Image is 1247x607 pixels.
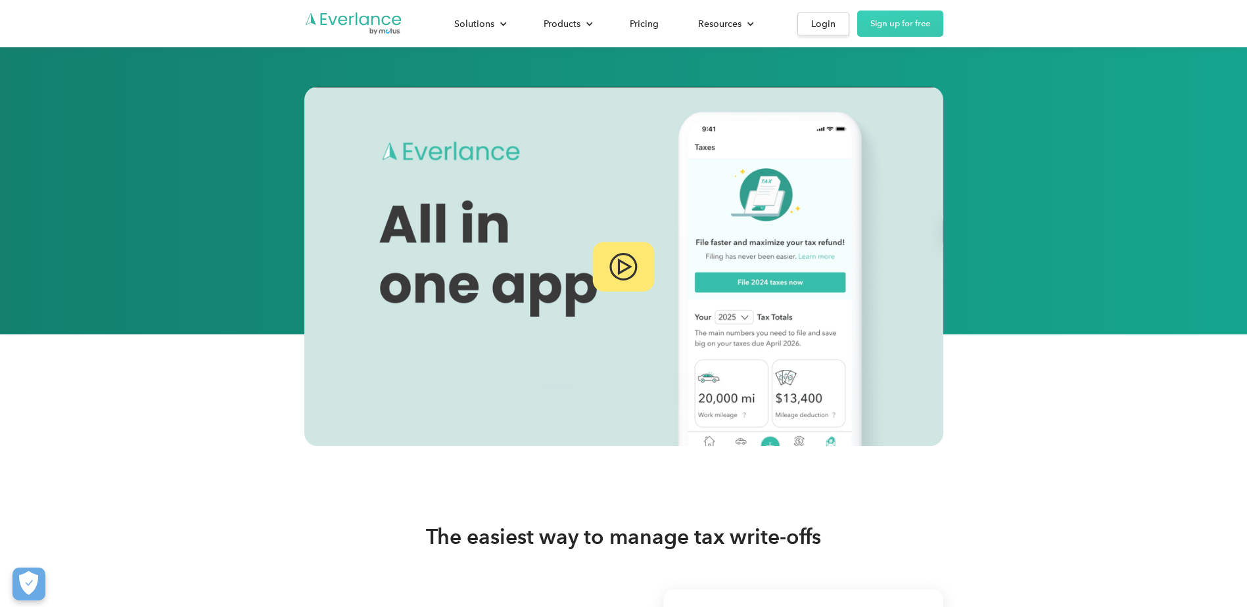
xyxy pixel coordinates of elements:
div: Login [811,16,835,32]
div: Resources [685,12,765,35]
div: Solutions [441,12,517,35]
div: Products [544,16,580,32]
h2: The easiest way to manage tax write-offs [426,524,821,550]
button: Cookies Settings [12,568,45,600]
a: Pricing [617,12,672,35]
a: Go to homepage [304,11,403,36]
div: Resources [698,16,741,32]
a: Login [797,12,849,36]
div: Solutions [454,16,494,32]
div: Products [530,12,603,35]
div: Pricing [630,16,659,32]
a: Sign up for free [857,11,943,37]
